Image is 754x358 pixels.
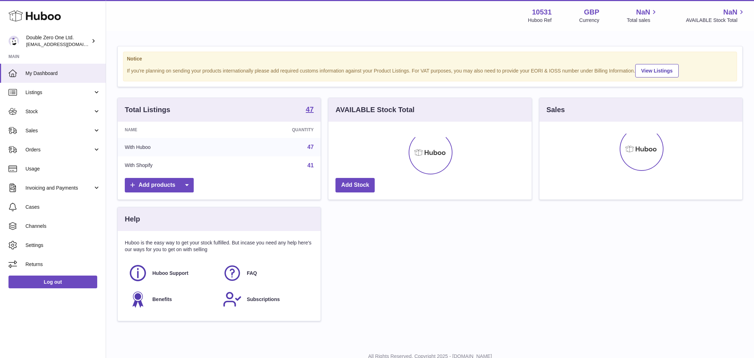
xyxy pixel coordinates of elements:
div: Currency [579,17,600,24]
span: [EMAIL_ADDRESS][DOMAIN_NAME] [26,41,104,47]
div: Double Zero One Ltd. [26,34,90,48]
div: If you're planning on sending your products internationally please add required customs informati... [127,63,733,77]
strong: Notice [127,56,733,62]
span: Subscriptions [247,296,280,303]
a: 47 [306,106,314,114]
span: Cases [25,204,100,210]
th: Quantity [227,122,321,138]
a: NaN Total sales [627,7,658,24]
strong: GBP [584,7,599,17]
span: Usage [25,166,100,172]
span: Stock [25,108,93,115]
strong: 47 [306,106,314,113]
span: Orders [25,146,93,153]
a: Add Stock [335,178,375,192]
a: NaN AVAILABLE Stock Total [686,7,746,24]
a: 41 [308,162,314,168]
span: My Dashboard [25,70,100,77]
a: 47 [308,144,314,150]
strong: 10531 [532,7,552,17]
span: Listings [25,89,93,96]
span: NaN [723,7,737,17]
td: With Huboo [118,138,227,156]
span: Total sales [627,17,658,24]
span: Benefits [152,296,172,303]
span: FAQ [247,270,257,277]
span: Huboo Support [152,270,188,277]
h3: AVAILABLE Stock Total [335,105,414,115]
a: Add products [125,178,194,192]
div: Huboo Ref [528,17,552,24]
td: With Shopify [118,156,227,175]
a: Benefits [128,290,216,309]
span: Sales [25,127,93,134]
a: FAQ [223,264,310,283]
a: Log out [8,276,97,288]
a: View Listings [635,64,679,77]
a: Huboo Support [128,264,216,283]
span: AVAILABLE Stock Total [686,17,746,24]
span: Invoicing and Payments [25,185,93,191]
span: NaN [636,7,650,17]
a: Subscriptions [223,290,310,309]
img: internalAdmin-10531@internal.huboo.com [8,36,19,46]
span: Settings [25,242,100,249]
th: Name [118,122,227,138]
span: Channels [25,223,100,230]
p: Huboo is the easy way to get your stock fulfilled. But incase you need any help here's our ways f... [125,239,314,253]
span: Returns [25,261,100,268]
h3: Sales [546,105,565,115]
h3: Help [125,214,140,224]
h3: Total Listings [125,105,170,115]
